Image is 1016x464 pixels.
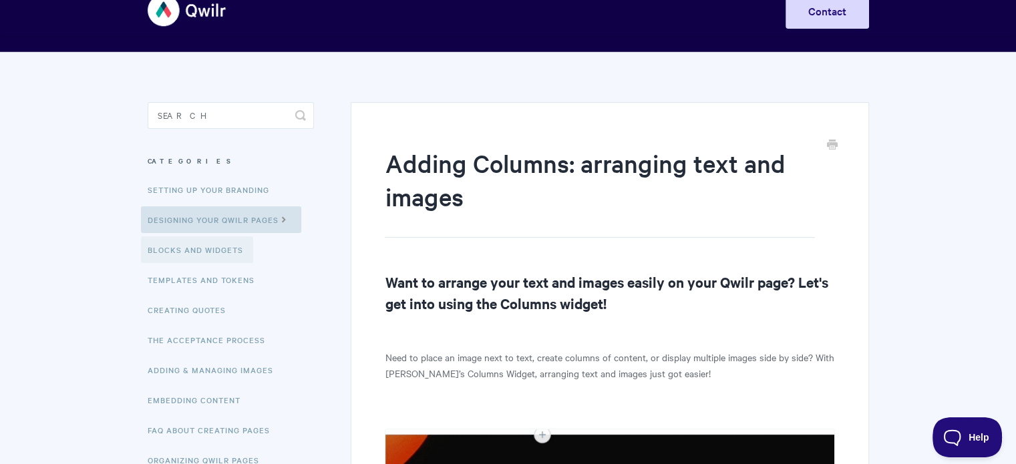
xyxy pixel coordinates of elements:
[148,176,279,203] a: Setting up your Branding
[827,138,838,153] a: Print this Article
[148,149,314,173] h3: Categories
[385,349,834,381] p: Need to place an image next to text, create columns of content, or display multiple images side b...
[933,417,1003,457] iframe: Toggle Customer Support
[148,357,283,383] a: Adding & Managing Images
[385,146,814,238] h1: Adding Columns: arranging text and images
[148,417,280,443] a: FAQ About Creating Pages
[385,271,834,314] h2: Want to arrange your text and images easily on your Qwilr page? Let's get into using the Columns ...
[141,236,253,263] a: Blocks and Widgets
[148,102,314,129] input: Search
[148,296,236,323] a: Creating Quotes
[148,387,250,413] a: Embedding Content
[148,326,275,353] a: The Acceptance Process
[141,206,301,233] a: Designing Your Qwilr Pages
[148,266,265,293] a: Templates and Tokens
